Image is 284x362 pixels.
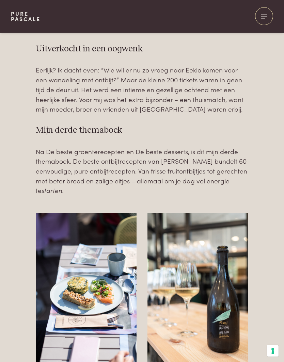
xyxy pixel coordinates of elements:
[36,65,248,114] p: Eerlijk? Ik dacht even: “Wie wil er nu zo vroeg naar Eeklo komen voor een wandeling met ontbijt?”...
[267,345,279,357] button: Uw voorkeuren voor toestemming voor trackingtechnologieën
[36,125,248,136] h3: Mijn derde themaboek
[42,185,64,195] i: starten.
[11,11,41,22] a: PurePascale
[36,147,248,195] p: Na De beste groenterecepten en De beste desserts, is dit mijn derde themaboek. De beste ontbijtre...
[36,44,248,54] h3: Uitverkocht in een oogwenk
